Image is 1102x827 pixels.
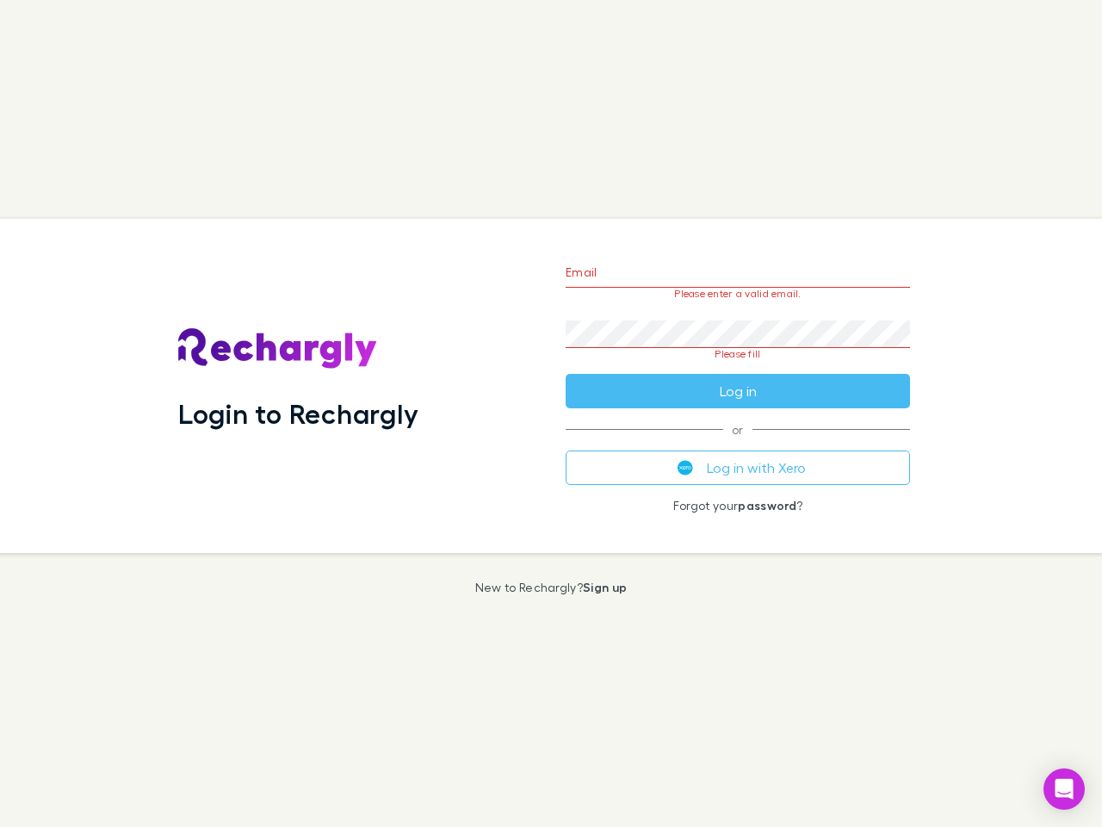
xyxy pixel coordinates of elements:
a: Sign up [583,580,627,594]
button: Log in with Xero [566,451,910,485]
p: New to Rechargly? [475,581,628,594]
a: password [738,498,796,513]
p: Forgot your ? [566,499,910,513]
p: Please enter a valid email. [566,288,910,300]
p: Please fill [566,348,910,360]
img: Rechargly's Logo [178,328,378,370]
button: Log in [566,374,910,408]
h1: Login to Rechargly [178,397,418,430]
span: or [566,429,910,430]
div: Open Intercom Messenger [1043,768,1085,810]
img: Xero's logo [678,460,693,476]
